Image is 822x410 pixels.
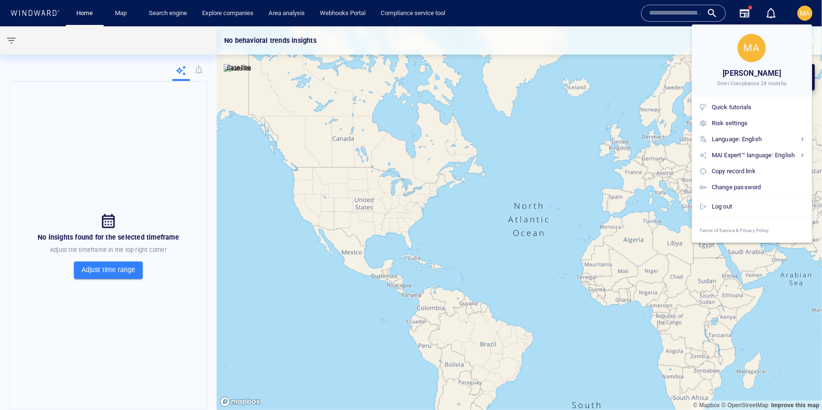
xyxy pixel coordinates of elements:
div: MAI Expert™ language: English [712,150,805,161]
div: Change password [712,182,805,193]
div: Quick tutorials [712,102,805,113]
span: MA [744,42,760,54]
div: Risk settings [712,118,805,129]
div: Language: English [712,134,805,145]
a: Terms of Service & Privacy Policy [692,218,812,243]
span: [PERSON_NAME] [723,67,781,80]
div: Copy record link [712,166,805,177]
span: Omri Compliance 24 months [717,80,787,88]
div: Log out [712,201,805,212]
